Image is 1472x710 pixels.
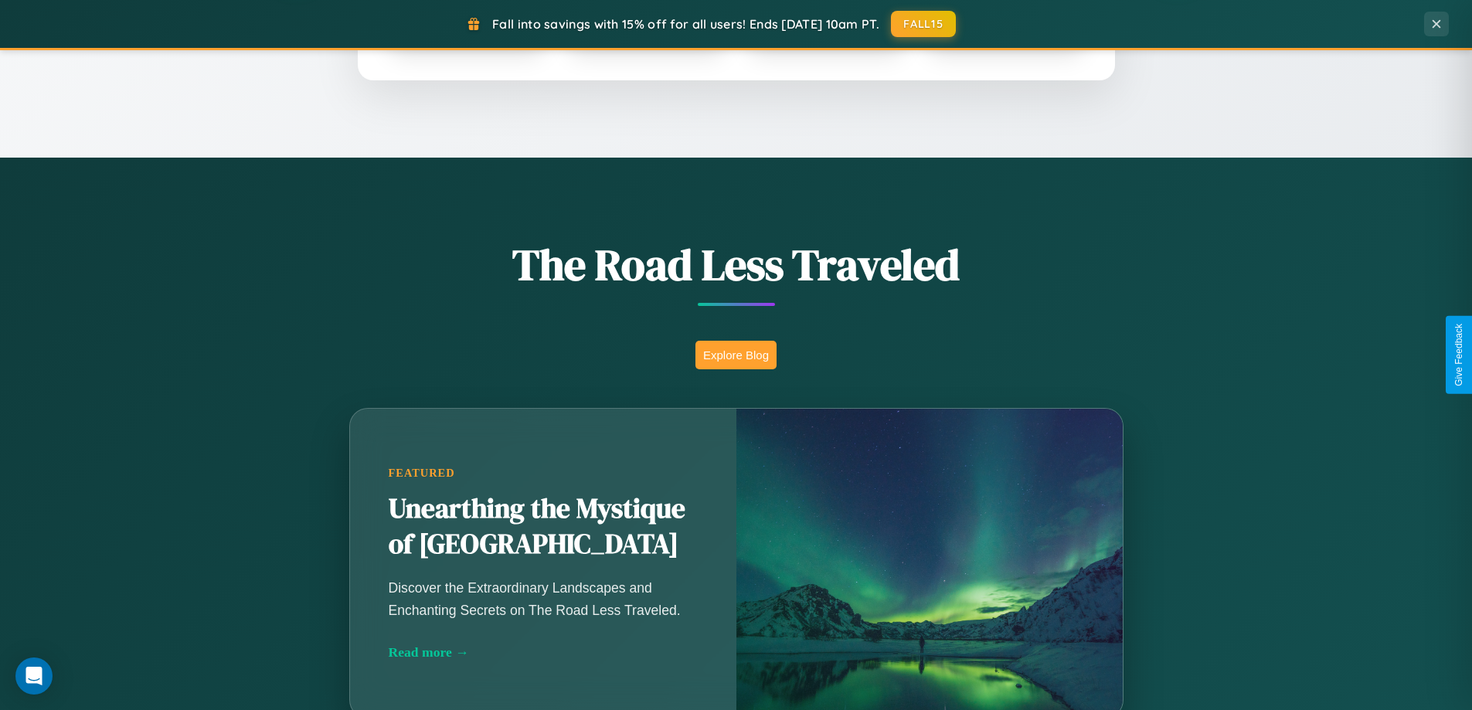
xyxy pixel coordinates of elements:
button: FALL15 [891,11,956,37]
h1: The Road Less Traveled [273,235,1200,294]
div: Read more → [389,644,698,661]
p: Discover the Extraordinary Landscapes and Enchanting Secrets on The Road Less Traveled. [389,577,698,620]
div: Open Intercom Messenger [15,657,53,695]
div: Give Feedback [1453,324,1464,386]
button: Explore Blog [695,341,777,369]
span: Fall into savings with 15% off for all users! Ends [DATE] 10am PT. [492,16,879,32]
h2: Unearthing the Mystique of [GEOGRAPHIC_DATA] [389,491,698,562]
div: Featured [389,467,698,480]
